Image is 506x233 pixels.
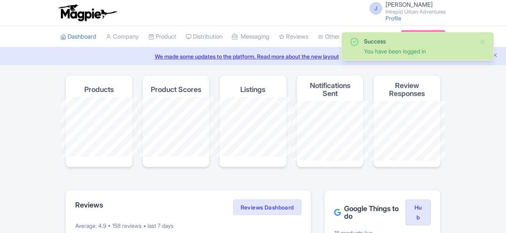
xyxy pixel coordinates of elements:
[75,221,302,230] p: Average: 4.9 • 158 reviews • last 7 days
[106,26,139,48] a: Company
[318,26,340,48] a: Other
[151,86,201,94] h4: Product Scores
[56,4,118,22] img: logo-ab69f6fb50320c5b225c76a69d11143b.png
[75,201,103,209] h2: Reviews
[232,26,269,48] a: Messaging
[5,52,501,61] a: We made some updates to the platform. Read more about the new layout
[60,26,96,48] a: Dashboard
[148,26,176,48] a: Product
[84,86,114,94] h4: Products
[240,86,265,94] h4: Listings
[385,1,433,8] span: [PERSON_NAME]
[233,200,302,215] a: Reviews Dashboard
[186,26,222,48] a: Distribution
[365,2,446,14] a: J [PERSON_NAME] Intrepid Urban Adventures
[401,30,446,42] a: Subscription
[279,26,308,48] a: Reviews
[364,37,473,45] div: Success
[370,2,382,15] span: J
[385,15,401,22] a: Profile
[380,82,434,98] h4: Review Responses
[479,37,486,47] button: Close
[303,82,357,98] h4: Notifications Sent
[385,9,446,14] small: Intrepid Urban Adventures
[334,205,405,221] h2: Google Things to do
[364,47,473,55] div: You have been logged in
[405,200,431,226] a: Hub
[492,51,498,61] button: Close announcement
